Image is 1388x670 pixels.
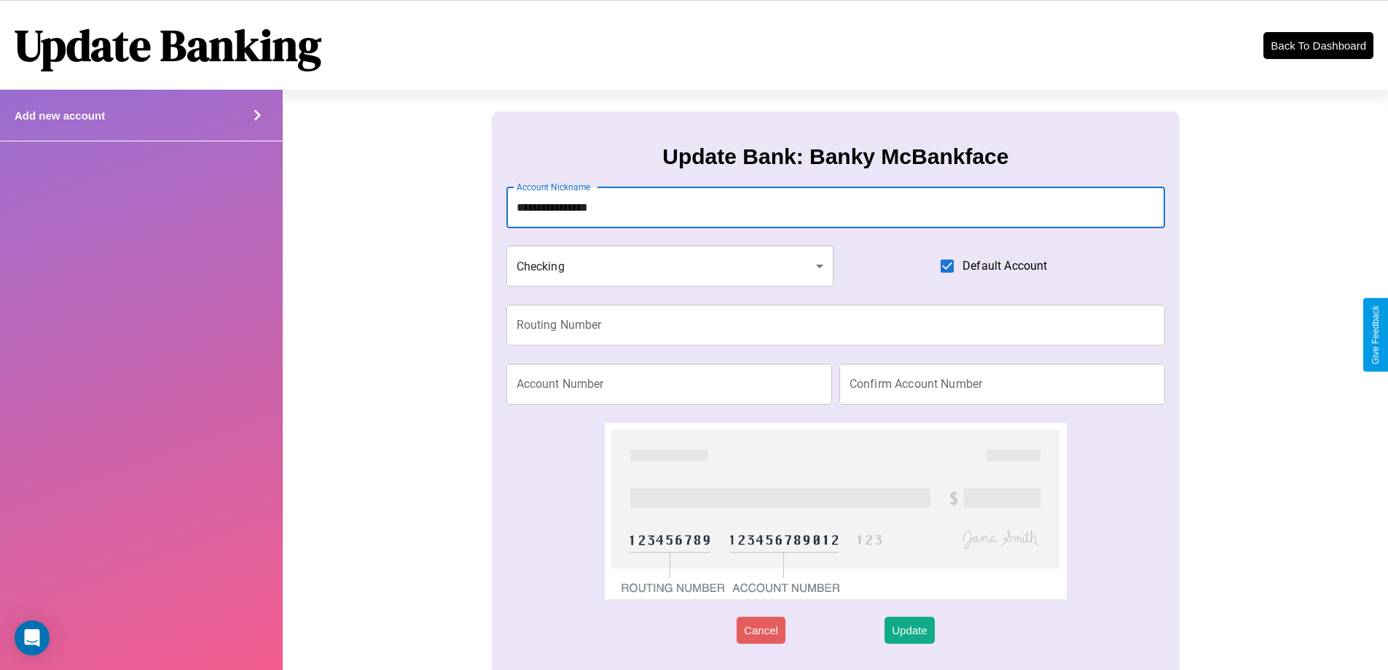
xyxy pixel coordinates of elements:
button: Update [885,617,934,644]
div: Open Intercom Messenger [15,620,50,655]
h3: Update Bank: Banky McBankface [662,144,1008,169]
label: Account Nickname [517,181,591,193]
button: Back To Dashboard [1263,32,1373,59]
h4: Add new account [15,109,105,122]
div: Give Feedback [1371,305,1381,365]
div: Checking [506,246,834,287]
span: Default Account [962,257,1047,275]
h1: Update Banking [15,15,321,75]
img: check [605,423,1066,599]
button: Cancel [737,617,785,644]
